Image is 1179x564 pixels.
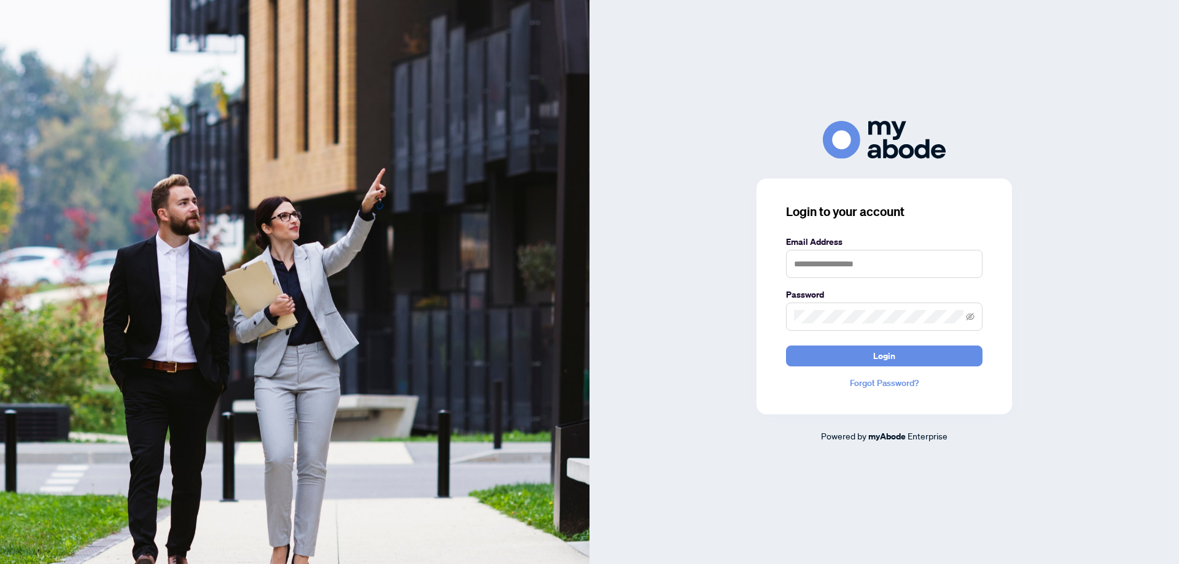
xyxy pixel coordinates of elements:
[786,288,982,301] label: Password
[821,430,866,441] span: Powered by
[966,312,975,321] span: eye-invisible
[786,203,982,220] h3: Login to your account
[786,346,982,366] button: Login
[786,235,982,249] label: Email Address
[786,376,982,390] a: Forgot Password?
[868,430,906,443] a: myAbode
[823,121,946,158] img: ma-logo
[908,430,947,441] span: Enterprise
[873,346,895,366] span: Login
